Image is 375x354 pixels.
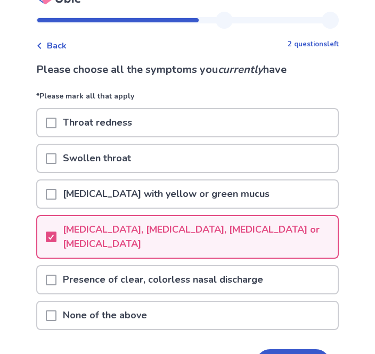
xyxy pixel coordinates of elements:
p: Please choose all the symptoms you have [36,62,339,78]
p: 2 questions left [288,39,339,50]
p: [MEDICAL_DATA] with yellow or green mucus [56,180,276,208]
p: [MEDICAL_DATA], [MEDICAL_DATA], [MEDICAL_DATA] or [MEDICAL_DATA] [56,216,338,258]
p: Throat redness [56,109,138,136]
i: currently [218,62,263,77]
p: Swollen throat [56,145,137,172]
span: Back [47,39,67,52]
p: *Please mark all that apply [36,90,339,108]
p: None of the above [56,302,153,329]
p: Presence of clear, colorless nasal discharge [56,266,270,293]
